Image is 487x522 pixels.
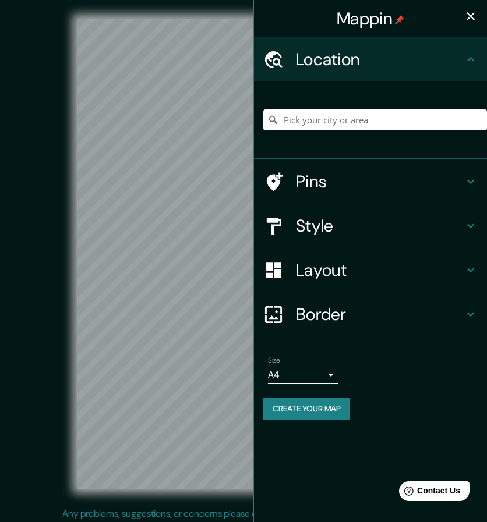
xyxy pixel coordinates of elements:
div: Style [254,204,487,248]
label: Size [268,356,280,365]
canvas: Map [77,19,410,489]
div: Location [254,37,487,81]
div: Border [254,292,487,336]
div: Layout [254,248,487,292]
img: pin-icon.png [395,15,404,24]
h4: Layout [296,260,464,280]
h4: Pins [296,171,464,192]
input: Pick your city or area [263,109,487,130]
div: Pins [254,159,487,204]
h4: Style [296,215,464,236]
h4: Mappin [337,8,404,29]
h4: Border [296,304,464,325]
div: A4 [268,365,338,384]
p: Any problems, suggestions, or concerns please email . [62,507,421,521]
button: Create your map [263,398,350,420]
iframe: Help widget launcher [383,477,474,509]
h4: Location [296,49,464,70]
